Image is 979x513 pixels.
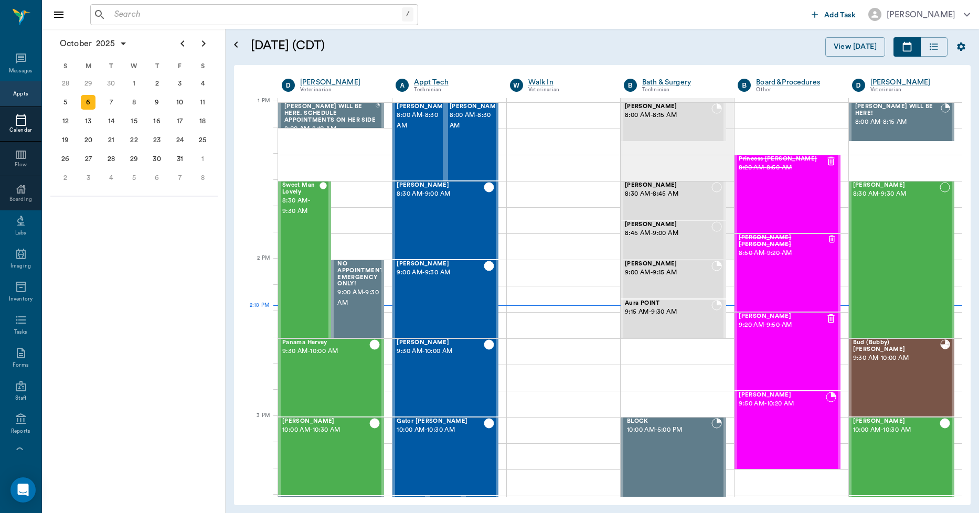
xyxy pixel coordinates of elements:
div: Staff [15,394,26,402]
div: Friday, November 7, 2025 [173,170,187,185]
div: BOOKED, 9:00 AM - 9:15 AM [621,260,726,299]
span: [PERSON_NAME] [625,182,711,189]
div: Tasks [14,328,27,336]
div: Tuesday, September 30, 2025 [104,76,119,91]
div: BOOKED, 9:00 AM - 9:30 AM [331,260,384,338]
span: 8:30 AM - 9:30 AM [853,189,940,199]
span: 10:00 AM - 10:30 AM [397,425,483,435]
span: [PERSON_NAME] [397,182,483,189]
div: Friday, October 3, 2025 [173,76,187,91]
input: Search [110,7,402,22]
div: BOOKED, 8:00 AM - 8:15 AM [849,102,954,142]
div: CHECKED_OUT, 8:00 AM - 8:30 AM [445,102,498,181]
span: 9:00 AM - 9:15 AM [625,268,711,278]
div: Wednesday, November 5, 2025 [127,170,142,185]
div: CANCELED, 8:20 AM - 8:50 AM [735,155,840,233]
div: 3 PM [242,410,270,436]
div: Labs [15,229,26,237]
div: Board &Procedures [756,77,836,88]
div: BOOKED, 8:00 AM - 8:15 AM [621,102,726,142]
span: 8:50 AM - 9:20 AM [739,248,827,259]
a: Walk In [528,77,608,88]
span: [PERSON_NAME] [625,103,711,110]
span: 10:00 AM - 5:00 PM [627,425,711,435]
div: Open Intercom Messenger [10,477,36,503]
div: Thursday, October 16, 2025 [150,114,164,129]
div: CHECKED_OUT, 9:30 AM - 10:00 AM [278,338,384,417]
div: Wednesday, October 29, 2025 [127,152,142,166]
span: [PERSON_NAME] [450,103,502,110]
span: [PERSON_NAME] [739,392,825,399]
div: Veterinarian [300,85,380,94]
div: Tuesday, October 21, 2025 [104,133,119,147]
div: 1 PM [242,95,270,122]
div: Sunday, October 5, 2025 [58,95,73,110]
div: Thursday, October 23, 2025 [150,133,164,147]
span: Panama Hervey [282,339,369,346]
span: 8:45 AM - 9:00 AM [625,228,711,239]
span: 8:00 AM - 8:30 AM [450,110,502,131]
div: NOT_CONFIRMED, 8:30 AM - 8:45 AM [621,181,726,220]
span: 8:30 AM - 9:00 AM [397,189,483,199]
span: 9:30 AM - 10:00 AM [853,353,940,364]
span: 9:00 AM - 9:30 AM [337,287,386,308]
span: 2025 [94,36,117,51]
span: [PERSON_NAME] [625,261,711,268]
div: READY_TO_CHECKOUT, 9:30 AM - 10:00 AM [849,338,954,417]
span: 9:00 AM - 9:30 AM [397,268,483,278]
div: Tuesday, November 4, 2025 [104,170,119,185]
div: Bath & Surgery [642,77,722,88]
span: [PERSON_NAME] [625,221,711,228]
div: CHECKED_OUT, 10:00 AM - 10:30 AM [392,417,498,496]
button: Add Task [807,5,860,24]
div: Sunday, November 2, 2025 [58,170,73,185]
div: BOOKED, 9:15 AM - 9:30 AM [621,299,726,338]
div: Veterinarian [870,85,950,94]
div: Monday, October 20, 2025 [81,133,95,147]
div: Forms [13,361,28,369]
span: 9:30 AM - 10:00 AM [397,346,483,357]
div: Appts [13,90,28,98]
div: NOT_CONFIRMED, 8:45 AM - 9:00 AM [621,220,726,260]
span: 9:50 AM - 10:20 AM [739,399,825,409]
div: CHECKED_OUT, 8:30 AM - 9:00 AM [392,181,498,260]
span: [PERSON_NAME] WILL BE HERE. SCHEDULE APPOINTMENTS ON HER SIDE [284,103,376,123]
span: Bud (Bubby) [PERSON_NAME] [853,339,940,353]
div: Tuesday, October 28, 2025 [104,152,119,166]
a: Appt Tech [414,77,494,88]
div: Thursday, November 6, 2025 [150,170,164,185]
span: Aura POINT [625,300,711,307]
div: Other [756,85,836,94]
a: [PERSON_NAME] [300,77,380,88]
div: Wednesday, October 22, 2025 [127,133,142,147]
div: Reports [11,427,30,435]
div: T [145,58,168,74]
span: 8:00 AM - 8:30 AM [397,110,449,131]
div: Thursday, October 30, 2025 [150,152,164,166]
div: Imaging [10,262,31,270]
div: BOOKED, 9:50 AM - 10:20 AM [735,391,840,469]
div: Saturday, November 8, 2025 [195,170,210,185]
span: NO APPOINTMENT! EMERGENCY ONLY! [337,261,386,287]
div: NOT_CONFIRMED, 8:30 AM - 9:30 AM [849,181,954,338]
span: [PERSON_NAME] [739,313,825,320]
span: 9:15 AM - 9:30 AM [625,307,711,317]
span: 9:30 AM - 10:00 AM [282,346,369,357]
div: B [738,79,751,92]
span: [PERSON_NAME] WILL BE HERE! [855,103,941,117]
div: 2 PM [242,253,270,279]
a: [PERSON_NAME] [870,77,950,88]
span: Princess [PERSON_NAME] [739,156,825,163]
div: CHECKED_OUT, 10:00 AM - 10:30 AM [849,417,954,496]
div: S [191,58,214,74]
div: CHECKED_OUT, 8:30 AM - 9:30 AM [278,181,331,338]
div: Wednesday, October 1, 2025 [127,76,142,91]
span: [PERSON_NAME] [282,418,369,425]
span: [PERSON_NAME] [PERSON_NAME] [739,234,827,248]
div: CHECKED_OUT, 8:00 AM - 8:30 AM [392,102,445,181]
span: BLOCK [627,418,711,425]
span: Gator [PERSON_NAME] [397,418,483,425]
span: [PERSON_NAME] [853,182,940,189]
div: Sunday, October 19, 2025 [58,133,73,147]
